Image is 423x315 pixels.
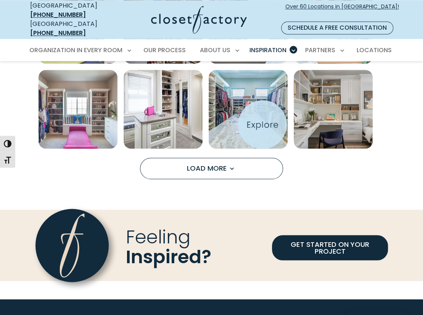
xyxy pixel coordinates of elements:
[30,1,113,19] div: [GEOGRAPHIC_DATA]
[30,19,113,38] div: [GEOGRAPHIC_DATA]
[24,40,399,61] nav: Primary Menu
[140,158,283,179] button: Load more inspiration gallery images
[187,163,236,173] span: Load More
[285,3,399,19] span: Over 60 Locations in [GEOGRAPHIC_DATA]!
[126,243,211,269] span: Inspired?
[124,70,203,149] a: Open inspiration gallery to preview enlarged image
[249,46,286,54] span: Inspiration
[305,46,335,54] span: Partners
[30,10,86,19] a: [PHONE_NUMBER]
[294,70,373,149] img: Wall bed built into shaker cabinetry in office, includes crown molding and goose neck lighting.
[356,46,391,54] span: Locations
[209,70,288,149] img: Large central island and dual handing rods in walk-in closet. Features glass open shelving and cr...
[281,21,393,34] a: Schedule a Free Consultation
[39,70,117,149] a: Open inspiration gallery to preview enlarged image
[126,224,190,249] span: Feeling
[124,70,203,149] img: Walk-in closet with open shoe shelving with elite chrome toe stops, glass inset door fronts, and ...
[143,46,186,54] span: Our Process
[29,46,122,54] span: Organization in Every Room
[200,46,230,54] span: About Us
[151,6,247,34] img: Closet Factory Logo
[272,235,388,260] a: GET STARTED ON YOUR PROJECT
[294,70,373,149] a: Open inspiration gallery to preview enlarged image
[39,70,117,149] img: Walk-in closet with dual hanging rods, crown molding, built-in drawers and window seat bench.
[30,29,86,37] a: [PHONE_NUMBER]
[209,70,288,149] a: Open inspiration gallery to preview enlarged image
